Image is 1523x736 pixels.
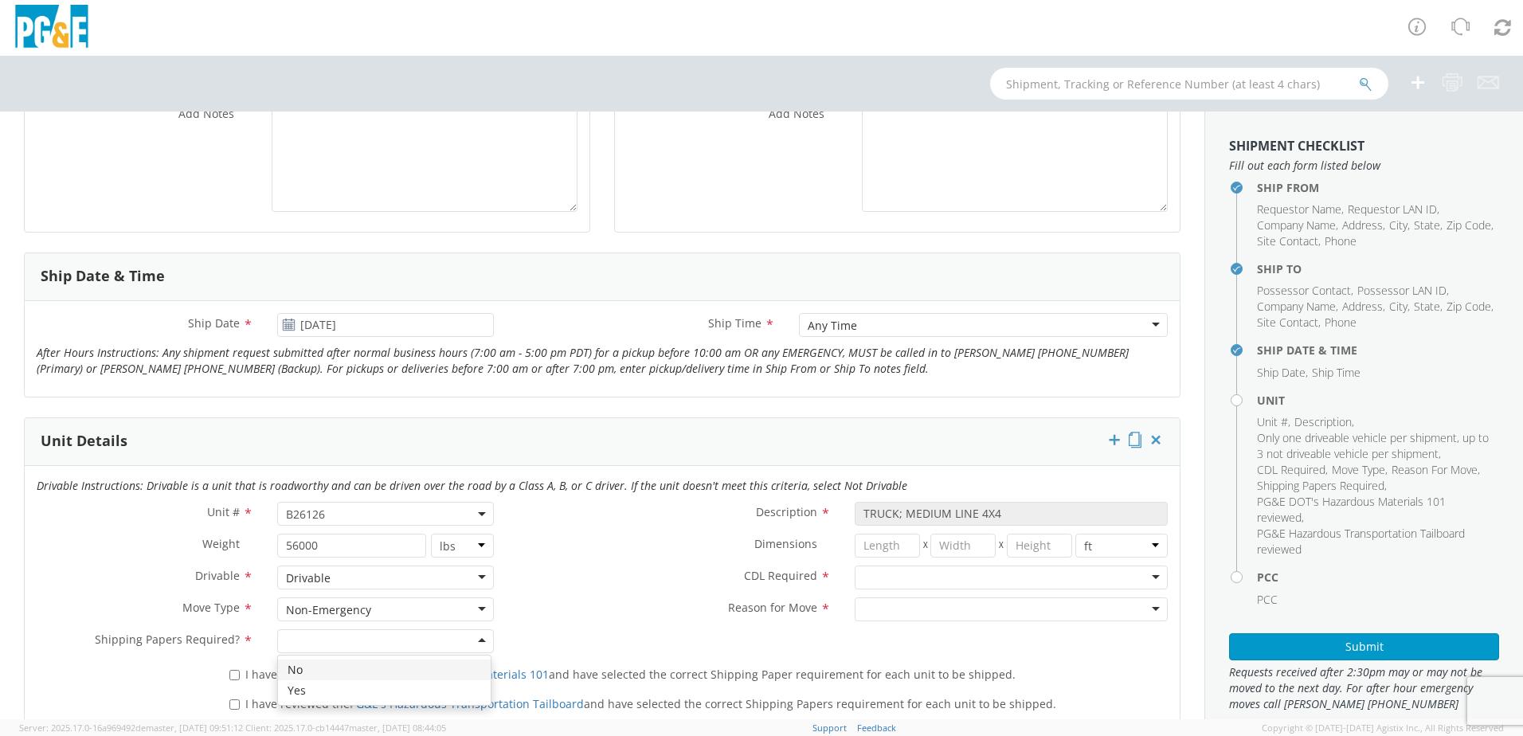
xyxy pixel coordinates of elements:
span: Client: 2025.17.0-cb14447 [245,722,446,734]
li: , [1257,233,1321,249]
strong: Shipment Checklist [1229,137,1364,155]
span: Shipping Papers Required [1257,478,1384,493]
span: Phone [1325,315,1357,330]
span: I have reviewed the and have selected the correct Shipping Papers requirement for each unit to be... [245,696,1056,711]
li: , [1257,283,1353,299]
span: Dimensions [754,536,817,551]
span: master, [DATE] 08:44:05 [349,722,446,734]
input: I have reviewed thePG&E DOT's Hazardous Materials 101and have selected the correct Shipping Paper... [229,670,240,680]
li: , [1447,217,1494,233]
span: Move Type [182,600,240,615]
span: Requestor LAN ID [1348,202,1437,217]
li: , [1389,299,1410,315]
span: City [1389,299,1408,314]
span: Ship Date [188,315,240,331]
button: Submit [1229,633,1499,660]
li: , [1257,217,1338,233]
h4: PCC [1257,571,1499,583]
span: X [920,534,931,558]
span: Possessor LAN ID [1357,283,1447,298]
span: Add Notes [178,106,234,121]
span: Address [1342,217,1383,233]
span: Only one driveable vehicle per shipment, up to 3 not driveable vehicle per shipment [1257,430,1489,461]
li: , [1389,217,1410,233]
span: Company Name [1257,299,1336,314]
input: Height [1007,534,1072,558]
span: Ship Time [1312,365,1361,380]
span: Reason for Move [728,600,817,615]
input: Shipment, Tracking or Reference Number (at least 4 chars) [990,68,1388,100]
li: , [1414,299,1443,315]
span: City [1389,217,1408,233]
span: Zip Code [1447,299,1491,314]
span: Server: 2025.17.0-16a969492de [19,722,243,734]
a: PG&E's Hazardous Transportation Tailboard [350,696,584,711]
span: Unit # [1257,414,1288,429]
span: State [1414,217,1440,233]
span: Shipping Papers Required? [95,632,240,647]
span: PCC [1257,592,1278,607]
span: Unit # [207,504,240,519]
span: Site Contact [1257,233,1318,249]
span: Fill out each form listed below [1229,158,1499,174]
span: B26126 [277,502,494,526]
span: Copyright © [DATE]-[DATE] Agistix Inc., All Rights Reserved [1262,722,1504,734]
li: , [1348,202,1439,217]
span: Address [1342,299,1383,314]
span: State [1414,299,1440,314]
li: , [1257,202,1344,217]
li: , [1332,462,1388,478]
span: I have reviewed the and have selected the correct Shipping Paper requirement for each unit to be ... [245,667,1016,682]
h4: Ship Date & Time [1257,344,1499,356]
input: Width [930,534,996,558]
span: Requestor Name [1257,202,1341,217]
span: Description [1294,414,1352,429]
span: Description [756,504,817,519]
li: , [1414,217,1443,233]
li: , [1257,494,1495,526]
a: Feedback [857,722,896,734]
i: After Hours Instructions: Any shipment request submitted after normal business hours (7:00 am - 5... [37,345,1129,376]
span: Add Notes [769,106,824,121]
li: , [1294,414,1354,430]
li: , [1447,299,1494,315]
li: , [1257,414,1290,430]
li: , [1257,430,1495,462]
span: CDL Required [744,568,817,583]
li: , [1342,217,1385,233]
li: , [1357,283,1449,299]
i: Drivable Instructions: Drivable is a unit that is roadworthy and can be driven over the road by a... [37,478,907,493]
span: Requests received after 2:30pm may or may not be moved to the next day. For after hour emergency ... [1229,664,1499,712]
span: Drivable [195,568,240,583]
span: Reason For Move [1392,462,1478,477]
input: I have reviewed thePG&E's Hazardous Transportation Tailboardand have selected the correct Shippin... [229,699,240,710]
h4: Unit [1257,394,1499,406]
span: B26126 [286,507,485,522]
img: pge-logo-06675f144f4cfa6a6814.png [12,5,92,52]
span: Zip Code [1447,217,1491,233]
span: PG&E DOT's Hazardous Materials 101 reviewed [1257,494,1446,525]
span: Weight [202,536,240,551]
li: , [1257,478,1387,494]
span: PG&E Hazardous Transportation Tailboard reviewed [1257,526,1465,557]
span: Ship Date [1257,365,1306,380]
input: Length [855,534,920,558]
div: Any Time [808,318,857,334]
div: Drivable [286,570,331,586]
span: Company Name [1257,217,1336,233]
li: , [1342,299,1385,315]
span: Site Contact [1257,315,1318,330]
div: Yes [278,680,491,701]
h3: Ship Date & Time [41,268,165,284]
span: X [996,534,1007,558]
h4: Ship From [1257,182,1499,194]
h3: Unit Details [41,433,127,449]
span: Ship Time [708,315,761,331]
li: , [1392,462,1480,478]
div: No [278,660,491,680]
h4: Ship To [1257,263,1499,275]
span: master, [DATE] 09:51:12 [146,722,243,734]
li: , [1257,462,1328,478]
li: , [1257,299,1338,315]
span: CDL Required [1257,462,1325,477]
